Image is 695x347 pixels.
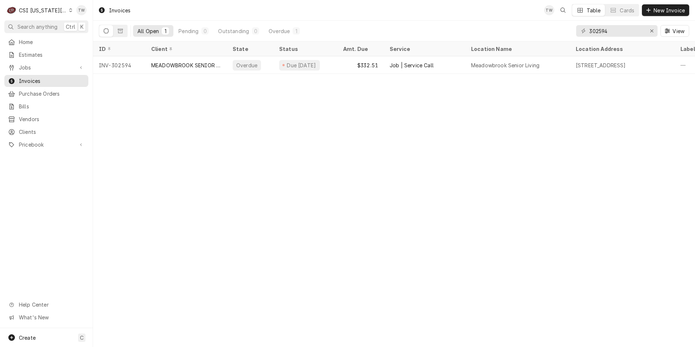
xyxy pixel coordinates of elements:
[99,45,138,53] div: ID
[576,45,667,53] div: Location Address
[19,90,85,97] span: Purchase Orders
[4,88,88,100] a: Purchase Orders
[19,335,36,341] span: Create
[203,27,207,35] div: 0
[642,4,689,16] button: New Invoice
[4,36,88,48] a: Home
[652,7,686,14] span: New Invoice
[4,126,88,138] a: Clients
[4,113,88,125] a: Vendors
[7,5,17,15] div: CSI Kansas City's Avatar
[646,25,658,37] button: Erase input
[233,45,268,53] div: State
[19,77,85,85] span: Invoices
[19,141,74,148] span: Pricebook
[4,100,88,112] a: Bills
[19,7,67,14] div: CSI [US_STATE][GEOGRAPHIC_DATA]
[17,23,57,31] span: Search anything
[557,4,569,16] button: Open search
[93,56,145,74] div: INV-302594
[471,45,563,53] div: Location Name
[66,23,75,31] span: Ctrl
[163,27,168,35] div: 1
[253,27,258,35] div: 0
[19,115,85,123] span: Vendors
[294,27,298,35] div: 1
[671,27,686,35] span: View
[660,25,689,37] button: View
[4,61,88,73] a: Go to Jobs
[337,56,384,74] div: $332.51
[589,25,644,37] input: Keyword search
[4,20,88,33] button: Search anythingCtrlK
[19,64,74,71] span: Jobs
[279,45,330,53] div: Status
[4,299,88,311] a: Go to Help Center
[343,45,377,53] div: Amt. Due
[19,38,85,46] span: Home
[151,45,220,53] div: Client
[19,301,84,308] span: Help Center
[4,139,88,151] a: Go to Pricebook
[471,61,539,69] div: Meadowbrook Senior Living
[390,45,458,53] div: Service
[19,314,84,321] span: What's New
[576,61,626,69] div: [STREET_ADDRESS]
[4,49,88,61] a: Estimates
[76,5,87,15] div: Tori Warrick's Avatar
[4,311,88,323] a: Go to What's New
[137,27,159,35] div: All Open
[80,23,84,31] span: K
[269,27,290,35] div: Overdue
[4,75,88,87] a: Invoices
[286,61,317,69] div: Due [DATE]
[7,5,17,15] div: C
[620,7,634,14] div: Cards
[178,27,198,35] div: Pending
[218,27,249,35] div: Outstanding
[236,61,258,69] div: Overdue
[544,5,554,15] div: TW
[19,103,85,110] span: Bills
[390,61,434,69] div: Job | Service Call
[544,5,554,15] div: Tori Warrick's Avatar
[587,7,601,14] div: Table
[19,128,85,136] span: Clients
[76,5,87,15] div: TW
[151,61,221,69] div: MEADOWBROOK SENIOR LIVING
[80,334,84,342] span: C
[19,51,85,59] span: Estimates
